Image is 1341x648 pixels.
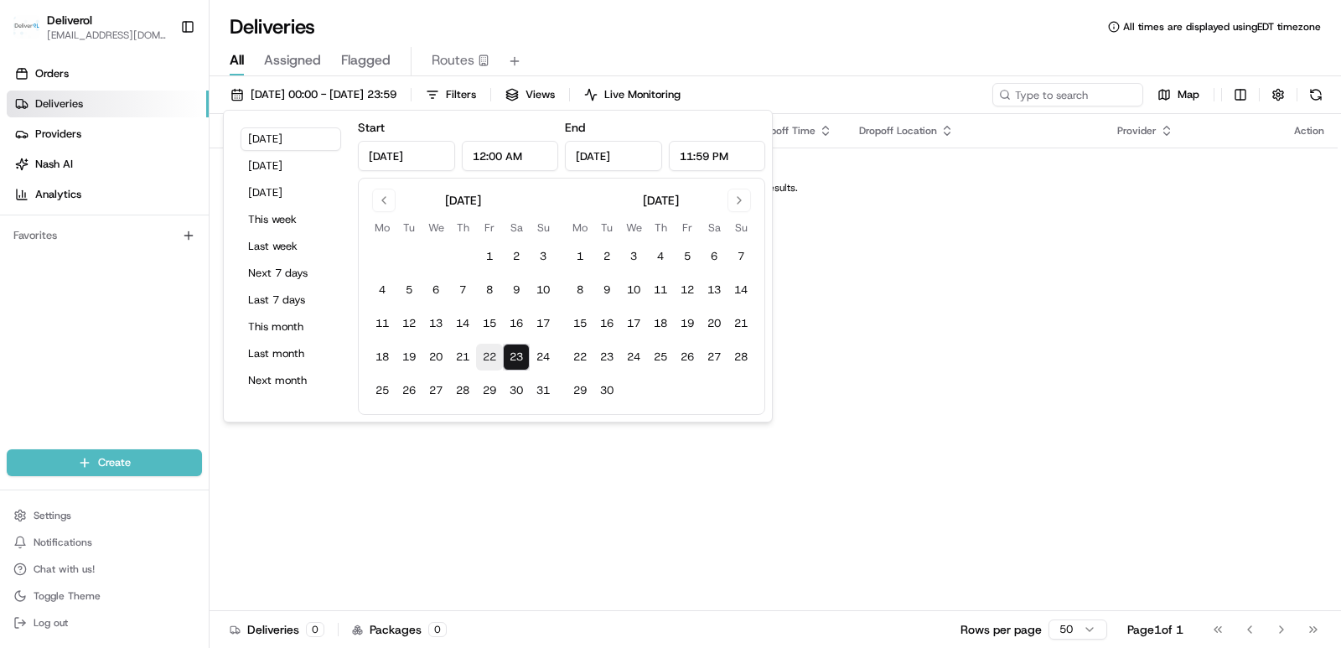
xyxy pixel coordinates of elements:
[17,67,305,94] p: Welcome 👋
[17,17,50,50] img: Nash
[17,245,30,258] div: 📗
[476,219,503,236] th: Friday
[34,589,101,603] span: Toggle Theme
[643,192,679,209] div: [DATE]
[396,277,422,303] button: 5
[369,344,396,371] button: 18
[503,277,530,303] button: 9
[476,377,503,404] button: 29
[476,243,503,270] button: 1
[476,277,503,303] button: 8
[503,344,530,371] button: 23
[647,219,674,236] th: Thursday
[449,377,476,404] button: 28
[530,310,557,337] button: 17
[593,277,620,303] button: 9
[701,219,727,236] th: Saturday
[47,12,92,29] span: Deliverol
[241,235,341,258] button: Last week
[7,121,209,148] a: Providers
[476,310,503,337] button: 15
[7,91,209,117] a: Deliveries
[567,243,593,270] button: 1
[135,236,276,267] a: 💻API Documentation
[422,277,449,303] button: 6
[1117,124,1157,137] span: Provider
[530,219,557,236] th: Sunday
[567,219,593,236] th: Monday
[35,127,81,142] span: Providers
[593,219,620,236] th: Tuesday
[7,60,209,87] a: Orders
[446,87,476,102] span: Filters
[7,584,202,608] button: Toggle Theme
[358,141,455,171] input: Date
[620,310,647,337] button: 17
[701,310,727,337] button: 20
[620,243,647,270] button: 3
[241,127,341,151] button: [DATE]
[57,177,212,190] div: We're available if you need us!
[422,219,449,236] th: Wednesday
[1127,621,1183,638] div: Page 1 of 1
[422,377,449,404] button: 27
[674,219,701,236] th: Friday
[10,236,135,267] a: 📗Knowledge Base
[47,29,167,42] button: [EMAIL_ADDRESS][DOMAIN_NAME]
[7,222,202,249] div: Favorites
[647,243,674,270] button: 4
[264,50,321,70] span: Assigned
[422,344,449,371] button: 20
[396,310,422,337] button: 12
[7,611,202,635] button: Log out
[620,219,647,236] th: Wednesday
[418,83,484,106] button: Filters
[530,277,557,303] button: 10
[241,369,341,392] button: Next month
[98,455,131,470] span: Create
[34,616,68,630] span: Log out
[565,120,585,135] label: End
[503,219,530,236] th: Saturday
[593,243,620,270] button: 2
[241,181,341,205] button: [DATE]
[727,344,754,371] button: 28
[7,504,202,527] button: Settings
[241,262,341,285] button: Next 7 days
[34,243,128,260] span: Knowledge Base
[341,50,391,70] span: Flagged
[674,310,701,337] button: 19
[369,277,396,303] button: 4
[567,310,593,337] button: 15
[449,219,476,236] th: Thursday
[593,310,620,337] button: 16
[530,377,557,404] button: 31
[285,165,305,185] button: Start new chat
[593,377,620,404] button: 30
[859,124,937,137] span: Dropoff Location
[216,181,1331,194] div: No results.
[1150,83,1207,106] button: Map
[449,310,476,337] button: 14
[369,310,396,337] button: 11
[1123,20,1321,34] span: All times are displayed using EDT timezone
[992,83,1143,106] input: Type to search
[428,622,447,637] div: 0
[674,344,701,371] button: 26
[369,219,396,236] th: Monday
[35,157,73,172] span: Nash AI
[223,83,404,106] button: [DATE] 00:00 - [DATE] 23:59
[7,531,202,554] button: Notifications
[372,189,396,212] button: Go to previous month
[567,377,593,404] button: 29
[647,277,674,303] button: 11
[251,87,396,102] span: [DATE] 00:00 - [DATE] 23:59
[620,277,647,303] button: 10
[449,277,476,303] button: 7
[241,288,341,312] button: Last 7 days
[727,189,751,212] button: Go to next month
[7,449,202,476] button: Create
[422,310,449,337] button: 13
[7,181,209,208] a: Analytics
